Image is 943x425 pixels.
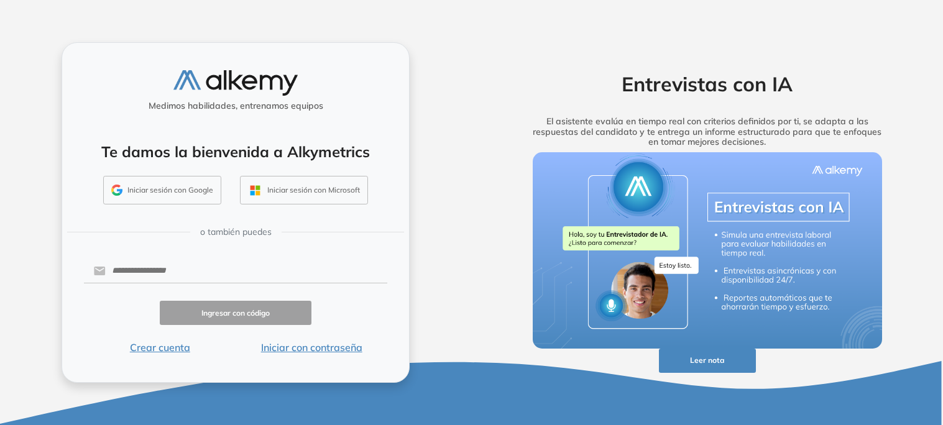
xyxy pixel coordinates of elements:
img: img-more-info [533,152,882,349]
button: Iniciar sesión con Google [103,176,221,204]
button: Ingresar con código [160,301,311,325]
img: GMAIL_ICON [111,185,122,196]
h4: Te damos la bienvenida a Alkymetrics [78,143,393,161]
span: o también puedes [200,226,272,239]
h2: Entrevistas con IA [513,72,901,96]
img: OUTLOOK_ICON [248,183,262,198]
h5: Medimos habilidades, entrenamos equipos [67,101,404,111]
img: logo-alkemy [173,70,298,96]
button: Iniciar con contraseña [236,340,387,355]
button: Leer nota [659,349,756,373]
button: Crear cuenta [84,340,236,355]
div: Widget de chat [720,282,943,425]
iframe: Chat Widget [720,282,943,425]
h5: El asistente evalúa en tiempo real con criterios definidos por ti, se adapta a las respuestas del... [513,116,901,147]
button: Iniciar sesión con Microsoft [240,176,368,204]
